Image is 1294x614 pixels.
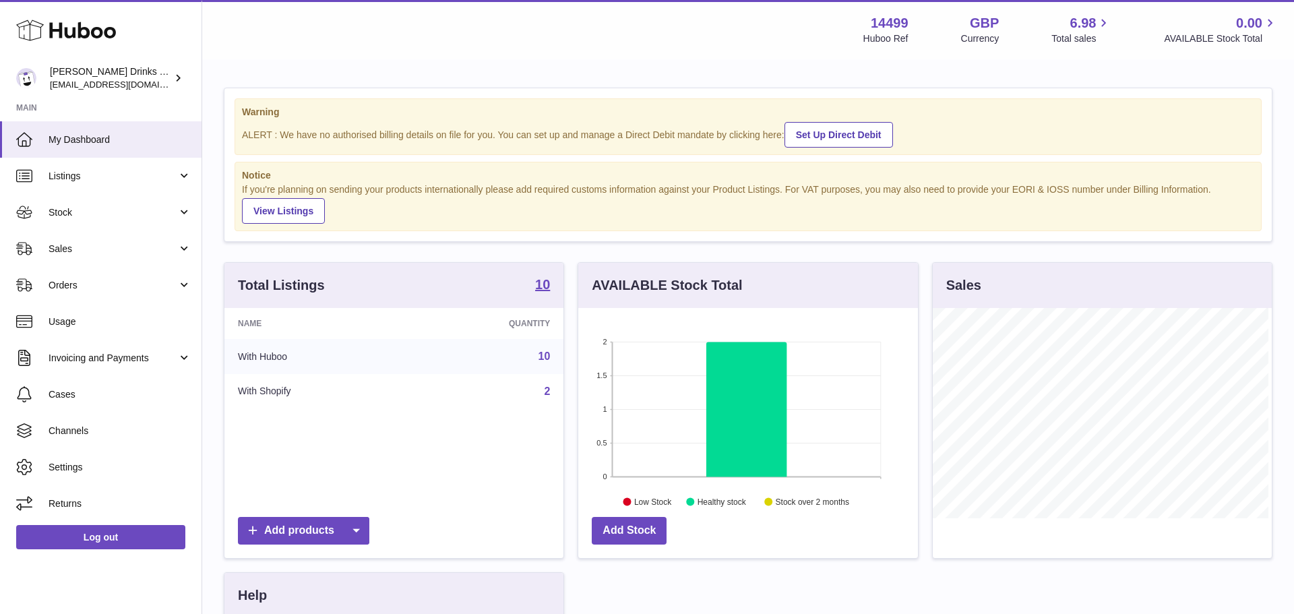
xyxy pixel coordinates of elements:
[603,472,607,481] text: 0
[946,276,981,295] h3: Sales
[1051,32,1111,45] span: Total sales
[49,279,177,292] span: Orders
[784,122,893,148] a: Set Up Direct Debit
[50,65,171,91] div: [PERSON_NAME] Drinks LTD (t/a Zooz)
[238,517,369,545] a: Add products
[49,425,191,437] span: Channels
[592,276,742,295] h3: AVAILABLE Stock Total
[634,497,672,507] text: Low Stock
[603,338,607,346] text: 2
[49,352,177,365] span: Invoicing and Payments
[49,133,191,146] span: My Dashboard
[242,169,1254,182] strong: Notice
[242,198,325,224] a: View Listings
[698,497,747,507] text: Healthy stock
[1070,14,1097,32] span: 6.98
[1236,14,1262,32] span: 0.00
[49,243,177,255] span: Sales
[535,278,550,294] a: 10
[871,14,908,32] strong: 14499
[16,525,185,549] a: Log out
[776,497,849,507] text: Stock over 2 months
[544,386,550,397] a: 2
[49,206,177,219] span: Stock
[50,79,198,90] span: [EMAIL_ADDRESS][DOMAIN_NAME]
[970,14,999,32] strong: GBP
[49,388,191,401] span: Cases
[407,308,563,339] th: Quantity
[597,439,607,447] text: 0.5
[49,497,191,510] span: Returns
[16,68,36,88] img: internalAdmin-14499@internal.huboo.com
[242,120,1254,148] div: ALERT : We have no authorised billing details on file for you. You can set up and manage a Direct...
[538,350,551,362] a: 10
[1164,14,1278,45] a: 0.00 AVAILABLE Stock Total
[238,276,325,295] h3: Total Listings
[242,183,1254,224] div: If you're planning on sending your products internationally please add required customs informati...
[238,586,267,605] h3: Help
[961,32,999,45] div: Currency
[1051,14,1111,45] a: 6.98 Total sales
[224,339,407,374] td: With Huboo
[597,371,607,379] text: 1.5
[592,517,667,545] a: Add Stock
[224,374,407,409] td: With Shopify
[603,405,607,413] text: 1
[49,461,191,474] span: Settings
[863,32,908,45] div: Huboo Ref
[242,106,1254,119] strong: Warning
[49,170,177,183] span: Listings
[49,315,191,328] span: Usage
[535,278,550,291] strong: 10
[1164,32,1278,45] span: AVAILABLE Stock Total
[224,308,407,339] th: Name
